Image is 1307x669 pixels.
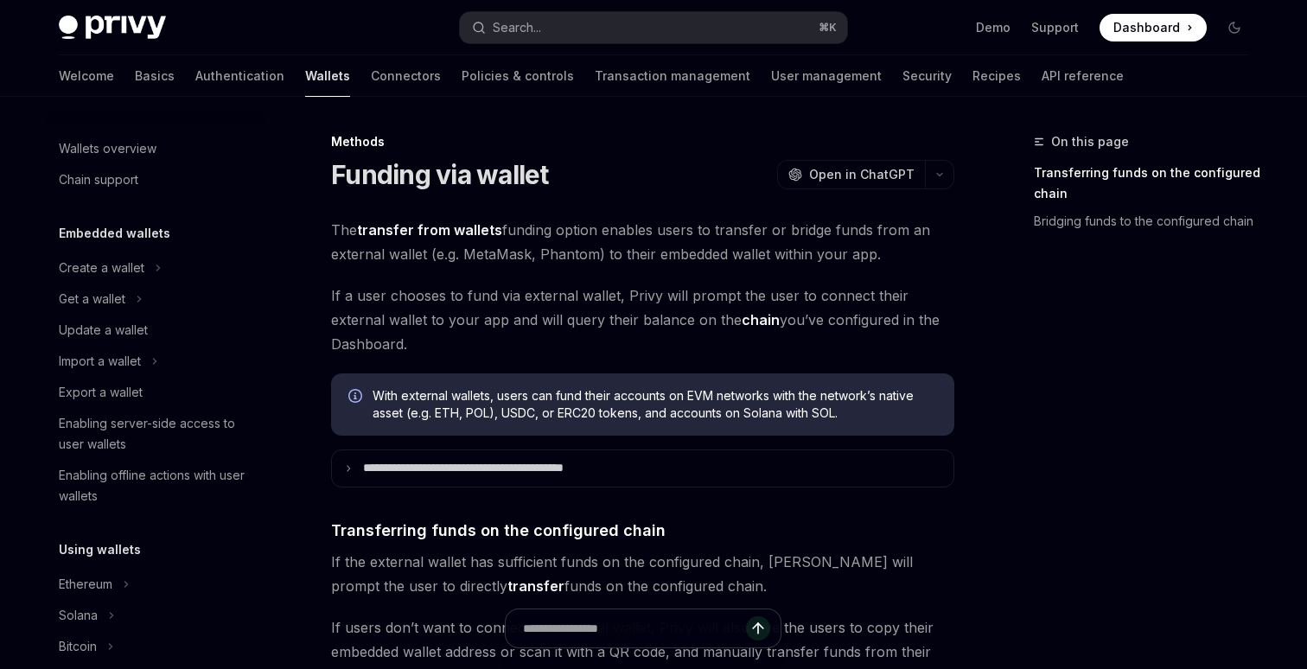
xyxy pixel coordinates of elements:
[777,160,925,189] button: Open in ChatGPT
[59,16,166,40] img: dark logo
[902,55,952,97] a: Security
[819,21,837,35] span: ⌘ K
[59,382,143,403] div: Export a wallet
[59,320,148,341] div: Update a wallet
[59,223,170,244] h5: Embedded wallets
[45,315,266,346] a: Update a wallet
[976,19,1011,36] a: Demo
[1221,14,1248,41] button: Toggle dark mode
[135,55,175,97] a: Basics
[59,465,256,507] div: Enabling offline actions with user wallets
[59,289,125,309] div: Get a wallet
[45,252,266,284] button: Toggle Create a wallet section
[331,284,954,356] span: If a user chooses to fund via external wallet, Privy will prompt the user to connect their extern...
[59,55,114,97] a: Welcome
[460,12,847,43] button: Open search
[331,218,954,266] span: The funding option enables users to transfer or bridge funds from an external wallet (e.g. MetaMa...
[1051,131,1129,152] span: On this page
[972,55,1021,97] a: Recipes
[45,133,266,164] a: Wallets overview
[59,138,156,159] div: Wallets overview
[1113,19,1180,36] span: Dashboard
[742,311,780,329] a: chain
[1042,55,1124,97] a: API reference
[373,387,937,422] span: With external wallets, users can fund their accounts on EVM networks with the network’s native as...
[1034,207,1262,235] a: Bridging funds to the configured chain
[195,55,284,97] a: Authentication
[371,55,441,97] a: Connectors
[771,55,882,97] a: User management
[45,600,266,631] button: Toggle Solana section
[59,258,144,278] div: Create a wallet
[45,284,266,315] button: Toggle Get a wallet section
[45,460,266,512] a: Enabling offline actions with user wallets
[59,636,97,657] div: Bitcoin
[493,17,541,38] div: Search...
[523,609,746,647] input: Ask a question...
[59,169,138,190] div: Chain support
[45,631,266,662] button: Toggle Bitcoin section
[59,539,141,560] h5: Using wallets
[45,408,266,460] a: Enabling server-side access to user wallets
[809,166,915,183] span: Open in ChatGPT
[45,164,266,195] a: Chain support
[331,550,954,598] span: If the external wallet has sufficient funds on the configured chain, [PERSON_NAME] will prompt th...
[1100,14,1207,41] a: Dashboard
[331,159,549,190] h1: Funding via wallet
[59,605,98,626] div: Solana
[595,55,750,97] a: Transaction management
[348,389,366,406] svg: Info
[45,569,266,600] button: Toggle Ethereum section
[331,519,666,542] span: Transferring funds on the configured chain
[331,133,954,150] div: Methods
[45,346,266,377] button: Toggle Import a wallet section
[1034,159,1262,207] a: Transferring funds on the configured chain
[59,351,141,372] div: Import a wallet
[462,55,574,97] a: Policies & controls
[59,413,256,455] div: Enabling server-side access to user wallets
[45,377,266,408] a: Export a wallet
[507,577,564,595] strong: transfer
[1031,19,1079,36] a: Support
[305,55,350,97] a: Wallets
[357,221,502,239] strong: transfer from wallets
[59,574,112,595] div: Ethereum
[746,616,770,640] button: Send message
